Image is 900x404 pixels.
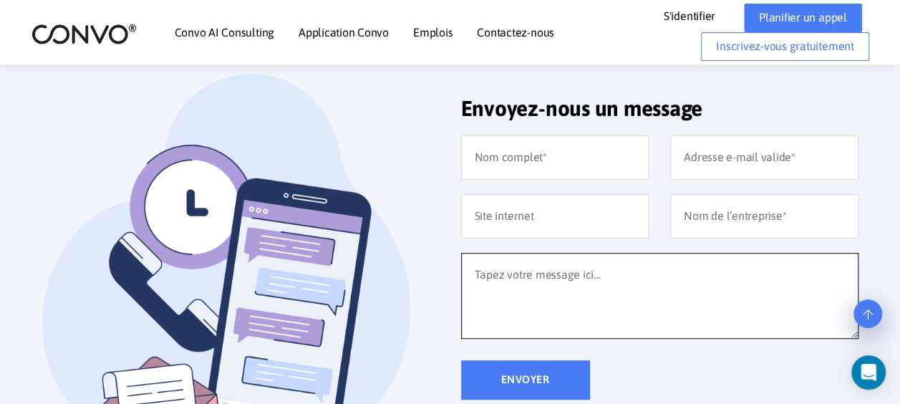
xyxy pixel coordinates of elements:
[670,194,858,239] input: Nom de l’entreprise*
[461,194,649,239] input: Site internet
[664,4,737,27] a: S'identifier
[701,32,869,61] a: Inscrivez-vous gratuitement
[477,27,554,38] a: Contactez-nous
[413,27,453,38] a: Emplois
[851,355,886,390] div: Ouvrez Intercom Messenger
[32,23,137,45] img: logo_2.png
[175,27,274,38] a: Convo AI Consulting
[461,360,590,400] input: Envoyer
[461,95,858,132] h2: Envoyez-nous un message
[670,135,858,180] input: Adresse e-mail valide*
[744,4,862,32] a: Planifier un appel
[299,27,389,38] a: Application Convo
[461,135,649,180] input: Nom complet*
